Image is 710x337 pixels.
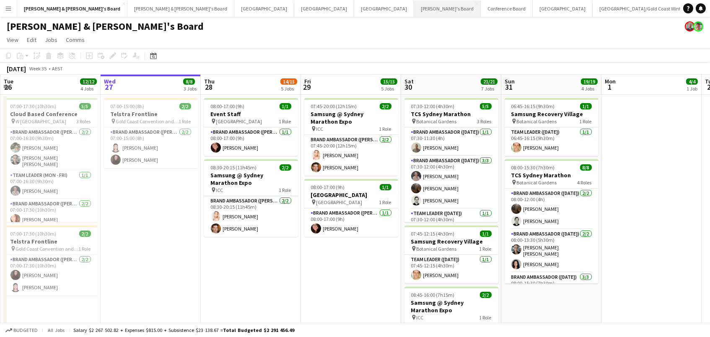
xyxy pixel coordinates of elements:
h3: Samsung @ Sydney Marathon Expo [204,171,298,187]
div: 07:45-20:00 (12h15m)2/2Samsung @ Sydney Marathon Expo ICC1 RoleBrand Ambassador ([PERSON_NAME])2/... [304,98,398,176]
div: 4 Jobs [581,86,597,92]
button: [GEOGRAPHIC_DATA] [354,0,414,17]
app-card-role: Brand Ambassador ([DATE])1/107:30-11:30 (4h)[PERSON_NAME] [404,127,498,156]
h3: Samsung @ Sydney Marathon Expo [404,299,498,314]
span: 15/15 [381,78,397,85]
span: 27 [103,82,116,92]
span: 2/2 [79,231,91,237]
span: Week 35 [28,65,49,72]
span: 1 [604,82,616,92]
span: 2/2 [380,103,391,109]
span: 07:45-12:15 (4h30m) [411,231,455,237]
span: All jobs [46,327,66,333]
span: 3 Roles [477,118,492,124]
span: Botanical Gardens [417,118,457,124]
span: 8/8 [580,164,592,171]
app-card-role: Brand Ambassador ([PERSON_NAME])2/208:30-20:15 (11h45m)[PERSON_NAME][PERSON_NAME] [204,196,298,237]
span: View [7,36,18,44]
div: 07:45-12:15 (4h30m)1/1Samsung Recovery Village Botanical Gardens1 RoleTeam Leader ([DATE])1/107:4... [404,226,498,283]
button: [PERSON_NAME] & [PERSON_NAME]'s Board [17,0,127,17]
span: Budgeted [13,327,38,333]
app-card-role: Team Leader ([DATE])1/106:45-16:15 (9h30m)[PERSON_NAME] [505,127,599,156]
span: Botanical Gardens [417,246,457,252]
span: Tue [4,78,13,85]
div: 4 Jobs [80,86,96,92]
span: [GEOGRAPHIC_DATA] [216,118,262,124]
app-card-role: Brand Ambassador ([PERSON_NAME])2/207:00-15:00 (8h)[PERSON_NAME][PERSON_NAME] [104,127,198,168]
span: 28 [203,82,215,92]
span: 1 Role [279,118,291,124]
span: 5/5 [79,103,91,109]
span: ICC [417,314,424,321]
h1: [PERSON_NAME] & [PERSON_NAME]'s Board [7,20,204,33]
span: 29 [303,82,311,92]
h3: Telstra Frontline [104,110,198,118]
button: [PERSON_NAME] & [PERSON_NAME]'s Board [127,0,234,17]
span: 08:00-17:00 (9h) [211,103,245,109]
h3: Cloud Based Conference [4,110,98,118]
app-card-role: Team Leader ([DATE])1/107:45-12:15 (4h30m)[PERSON_NAME] [404,255,498,283]
app-job-card: 06:45-16:15 (9h30m)1/1Samsung Recovery Village Botanical Gardens1 RoleTeam Leader ([DATE])1/106:4... [505,98,599,156]
span: 1/1 [380,184,391,190]
button: Conference Board [481,0,533,17]
app-card-role: Team Leader ([DATE])1/107:30-12:00 (4h30m) [404,209,498,237]
span: Gold Coast Convention and Exhibition Centre [16,246,79,252]
div: 1 Job [687,86,697,92]
app-job-card: 08:30-20:15 (11h45m)2/2Samsung @ Sydney Marathon Expo ICC1 RoleBrand Ambassador ([PERSON_NAME])2/... [204,159,298,237]
button: [GEOGRAPHIC_DATA] [294,0,354,17]
span: 21/21 [481,78,498,85]
span: 19/19 [581,78,598,85]
app-job-card: 07:00-17:30 (10h30m)2/2Telstra Frontline Gold Coast Convention and Exhibition Centre1 RoleBrand A... [4,226,98,296]
span: 14/15 [280,78,297,85]
span: 4 Roles [578,179,592,186]
span: 1/1 [480,231,492,237]
span: W [GEOGRAPHIC_DATA] [16,118,67,124]
app-card-role: Brand Ambassador ([PERSON_NAME])2/207:00-17:30 (10h30m)[PERSON_NAME] [4,199,98,240]
app-card-role: Brand Ambassador ([PERSON_NAME])1/108:00-17:00 (9h)[PERSON_NAME] [204,127,298,156]
span: 1/1 [280,103,291,109]
span: 1 Role [580,118,592,124]
h3: Samsung Recovery Village [404,238,498,245]
div: 5 Jobs [281,86,297,92]
span: 1 Role [79,246,91,252]
span: 06:45-16:15 (9h30m) [511,103,555,109]
span: ICC [316,126,324,132]
span: 1 Role [279,187,291,193]
span: 31 [503,82,515,92]
button: [GEOGRAPHIC_DATA] [533,0,593,17]
span: 1 Role [479,246,492,252]
div: 07:00-15:00 (8h)2/2Telstra Frontline Gold Coast Convention and Exhibition Centre1 RoleBrand Ambas... [104,98,198,168]
span: 1/1 [580,103,592,109]
span: 12/12 [80,78,97,85]
span: 1 Role [479,314,492,321]
h3: TCS Sydney Marathon [404,110,498,118]
div: Salary $2 267 502.82 + Expenses $815.00 + Subsistence $23 138.67 = [73,327,294,333]
span: 07:45-20:00 (12h15m) [311,103,357,109]
span: Total Budgeted $2 291 456.49 [223,327,294,333]
app-job-card: 07:30-12:00 (4h30m)5/5TCS Sydney Marathon Botanical Gardens3 RolesBrand Ambassador ([DATE])1/107:... [404,98,498,222]
h3: [GEOGRAPHIC_DATA] [304,191,398,199]
span: 2/2 [179,103,191,109]
a: Edit [23,34,40,45]
span: Edit [27,36,36,44]
app-card-role: Brand Ambassador ([PERSON_NAME])2/207:45-20:00 (12h15m)[PERSON_NAME][PERSON_NAME] [304,135,398,176]
a: View [3,34,22,45]
span: 07:00-17:30 (10h30m) [10,231,57,237]
span: 1 Role [379,199,391,205]
app-job-card: 08:00-15:30 (7h30m)8/8TCS Sydney Marathon Botanical Gardens4 RolesBrand Ambassador ([DATE])2/208:... [505,159,599,283]
a: Comms [62,34,88,45]
span: 3 Roles [77,118,91,124]
span: 08:45-16:00 (7h15m) [411,292,455,298]
span: 8/8 [183,78,195,85]
span: 07:00-17:30 (10h30m) [10,103,57,109]
button: [GEOGRAPHIC_DATA] [234,0,294,17]
app-card-role: Brand Ambassador ([PERSON_NAME])2/207:00-17:30 (10h30m)[PERSON_NAME][PERSON_NAME] [4,255,98,296]
div: AEST [52,65,63,72]
span: Jobs [45,36,57,44]
h3: Event Staff [204,110,298,118]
